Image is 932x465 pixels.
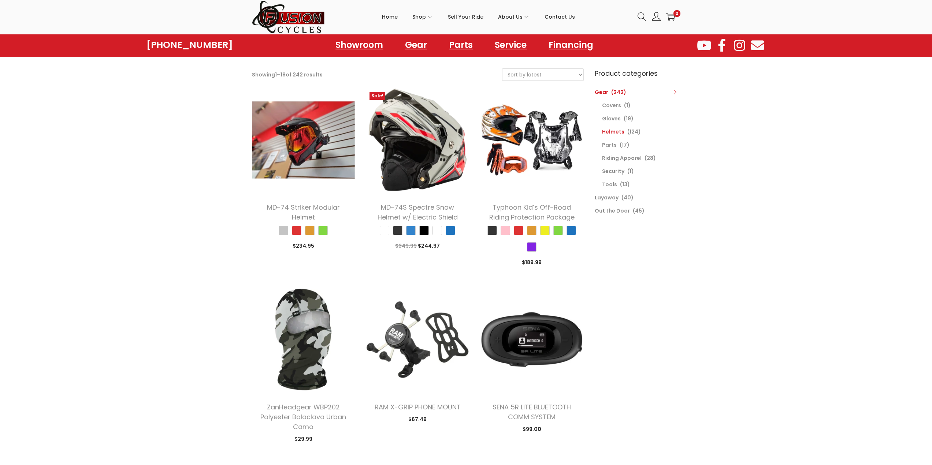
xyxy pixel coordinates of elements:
span: Sell Your Ride [448,8,483,26]
span: (13) [620,181,630,188]
span: Shop [412,8,426,26]
span: 244.97 [418,242,440,250]
a: RAM X-GRIP PHONE MOUNT [375,402,461,412]
span: (124) [627,128,641,135]
a: Service [487,37,534,53]
span: About Us [498,8,523,26]
a: Gear [398,37,434,53]
a: Parts [442,37,480,53]
a: MD-74S Spectre Snow Helmet w/ Electric Shield [378,203,458,222]
span: 29.99 [294,435,312,443]
a: Parts [602,141,617,149]
span: 349.99 [395,242,417,250]
a: SENA 5R LITE BLUETOOTH COMM SYSTEM [493,402,571,421]
span: (19) [624,115,634,122]
a: Out the Door [595,207,630,214]
img: Product image [480,288,583,391]
a: Layaway [595,194,619,201]
span: (242) [611,89,626,96]
span: 99.00 [523,425,541,433]
h6: Product categories [595,68,680,78]
span: 1 [275,71,277,78]
span: $ [395,242,398,250]
a: Shop [412,0,433,33]
span: Home [382,8,398,26]
span: Contact Us [545,8,575,26]
span: 18 [281,71,286,78]
span: (28) [645,154,656,162]
nav: Primary navigation [325,0,632,33]
img: Product image [366,88,469,191]
a: Showroom [328,37,390,53]
span: (1) [627,168,634,175]
img: Product image [252,288,355,391]
nav: Menu [328,37,601,53]
a: Riding Apparel [602,154,642,162]
span: 67.49 [408,416,427,423]
a: Typhoon Kid’s Off-Road Riding Protection Package [489,203,575,222]
a: About Us [498,0,530,33]
a: ZanHeadgear WBP202 Polyester Balaclava Urban Camo [260,402,346,431]
a: Financing [541,37,601,53]
span: 189.99 [522,259,542,266]
span: (1) [624,102,631,109]
a: Security [602,168,624,175]
span: (40) [621,194,634,201]
a: Tools [602,181,617,188]
img: Product image [252,88,355,191]
a: Sell Your Ride [448,0,483,33]
select: Shop order [502,69,583,80]
a: [PHONE_NUMBER] [146,40,233,50]
a: Home [382,0,398,33]
a: Covers [602,102,621,109]
span: (17) [620,141,630,149]
span: $ [293,242,296,250]
a: Gear [595,89,608,96]
p: Showing – of 242 results [252,70,323,80]
span: $ [523,425,526,433]
span: $ [408,416,412,423]
a: Helmets [602,128,624,135]
span: $ [522,259,525,266]
a: Contact Us [545,0,575,33]
img: Product image [366,288,469,391]
a: Gloves [602,115,621,122]
span: (45) [633,207,645,214]
span: $ [294,435,298,443]
span: $ [418,242,421,250]
img: Product image [480,88,583,191]
a: MD-74 Striker Modular Helmet [267,203,340,222]
span: 234.95 [293,242,314,250]
a: 0 [666,12,675,21]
